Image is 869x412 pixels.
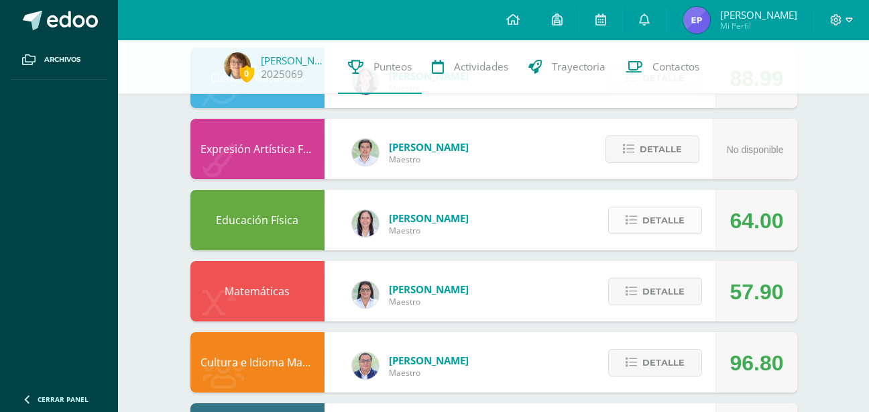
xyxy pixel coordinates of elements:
a: Actividades [422,40,518,94]
span: Cerrar panel [38,395,89,404]
div: Cultura e Idioma Maya, Garífuna o Xinka [190,332,325,393]
div: Educación Física [190,190,325,250]
div: 64.00 [730,191,783,251]
span: Contactos [652,60,699,74]
span: Actividades [454,60,508,74]
span: Detalle [642,350,685,375]
img: c1c1b07ef08c5b34f56a5eb7b3c08b85.png [352,352,379,379]
button: Detalle [608,207,702,234]
span: Maestro [389,225,469,236]
button: Detalle [605,136,699,163]
a: Punteos [338,40,422,94]
span: Trayectoria [552,60,605,74]
span: [PERSON_NAME] [389,211,469,225]
img: f77eda19ab9d4901e6803b4611072024.png [352,210,379,237]
span: 0 [239,65,254,82]
span: No disponible [727,144,784,155]
div: Matemáticas [190,261,325,321]
a: [PERSON_NAME] [261,54,328,67]
button: Detalle [608,278,702,305]
button: Detalle [608,349,702,376]
span: Detalle [642,208,685,233]
img: 341d98b4af7301a051bfb6365f8299c3.png [352,281,379,308]
img: 8e3dba6cfc057293c5db5c78f6d0205d.png [352,139,379,166]
span: Maestro [389,296,469,307]
img: b45ddb5222421435e9e5a0c45b11e8ab.png [683,7,710,34]
span: Maestro [389,367,469,378]
div: 57.90 [730,262,783,322]
span: Punteos [373,60,412,74]
a: Contactos [616,40,709,94]
span: Archivos [44,54,80,65]
div: 96.80 [730,333,783,393]
a: Archivos [11,40,107,80]
span: Detalle [642,279,685,304]
span: [PERSON_NAME] [389,282,469,296]
a: Trayectoria [518,40,616,94]
div: Expresión Artística FORMACIÓN MUSICAL [190,119,325,179]
img: c6fbd6fde5995b0ae88c9c24d7464057.png [224,52,251,79]
span: [PERSON_NAME] [720,8,797,21]
span: [PERSON_NAME] [389,354,469,367]
a: 2025069 [261,67,303,81]
span: Detalle [640,137,682,162]
span: [PERSON_NAME] [389,140,469,154]
span: Mi Perfil [720,20,797,32]
span: Maestro [389,154,469,165]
